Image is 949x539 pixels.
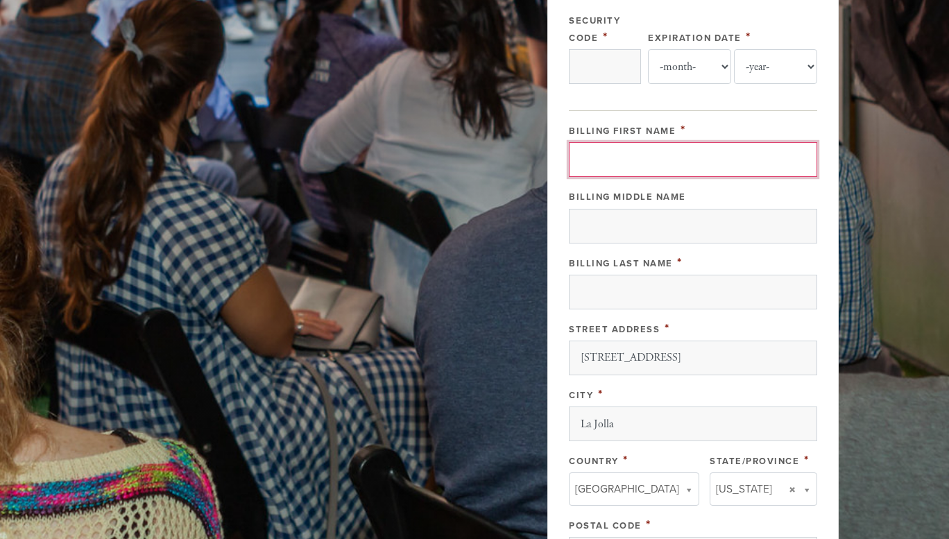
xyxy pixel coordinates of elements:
[569,324,660,335] label: Street Address
[569,520,642,531] label: Postal Code
[646,517,651,532] span: This field is required.
[569,191,686,203] label: Billing Middle Name
[716,480,772,498] span: [US_STATE]
[648,33,742,44] label: Expiration Date
[569,126,676,137] label: Billing First Name
[623,452,629,468] span: This field is required.
[677,255,683,270] span: This field is required.
[734,49,817,84] select: Expiration Date year
[665,320,670,336] span: This field is required.
[569,472,699,506] a: [GEOGRAPHIC_DATA]
[648,49,731,84] select: Expiration Date month
[710,456,799,467] label: State/Province
[569,456,619,467] label: Country
[746,29,751,44] span: This field is required.
[575,480,679,498] span: [GEOGRAPHIC_DATA]
[804,452,810,468] span: This field is required.
[569,258,673,269] label: Billing Last Name
[603,29,608,44] span: This field is required.
[710,472,817,506] a: [US_STATE]
[569,390,593,401] label: City
[681,122,686,137] span: This field is required.
[598,386,604,402] span: This field is required.
[569,15,620,44] label: Security Code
